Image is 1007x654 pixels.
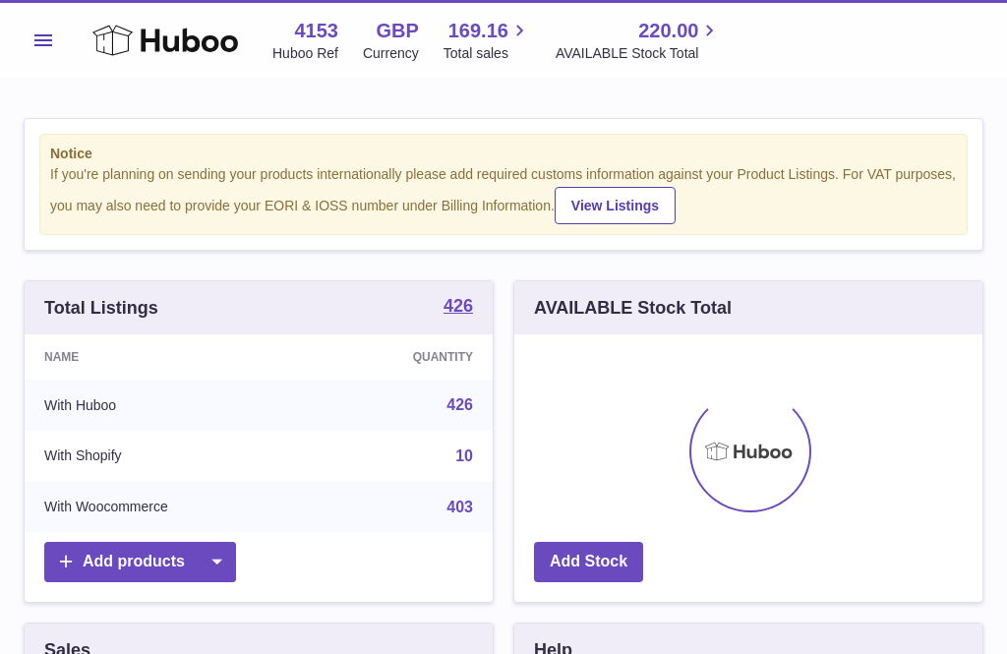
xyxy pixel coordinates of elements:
[455,447,473,464] a: 10
[25,380,315,431] td: With Huboo
[446,499,473,515] a: 403
[556,44,722,63] span: AVAILABLE Stock Total
[315,334,493,380] th: Quantity
[294,18,338,44] strong: 4153
[448,18,508,44] span: 169.16
[555,187,676,224] a: View Listings
[534,296,732,320] h3: AVAILABLE Stock Total
[534,542,643,582] a: Add Stock
[44,542,236,582] a: Add products
[444,18,531,63] a: 169.16 Total sales
[444,297,473,319] a: 426
[376,18,418,44] strong: GBP
[25,482,315,533] td: With Woocommerce
[363,44,419,63] div: Currency
[25,431,315,482] td: With Shopify
[44,296,158,320] h3: Total Listings
[638,18,698,44] span: 220.00
[444,297,473,315] strong: 426
[50,165,957,224] div: If you're planning on sending your products internationally please add required customs informati...
[50,145,957,163] strong: Notice
[272,44,338,63] div: Huboo Ref
[556,18,722,63] a: 220.00 AVAILABLE Stock Total
[446,396,473,413] a: 426
[444,44,531,63] span: Total sales
[25,334,315,380] th: Name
